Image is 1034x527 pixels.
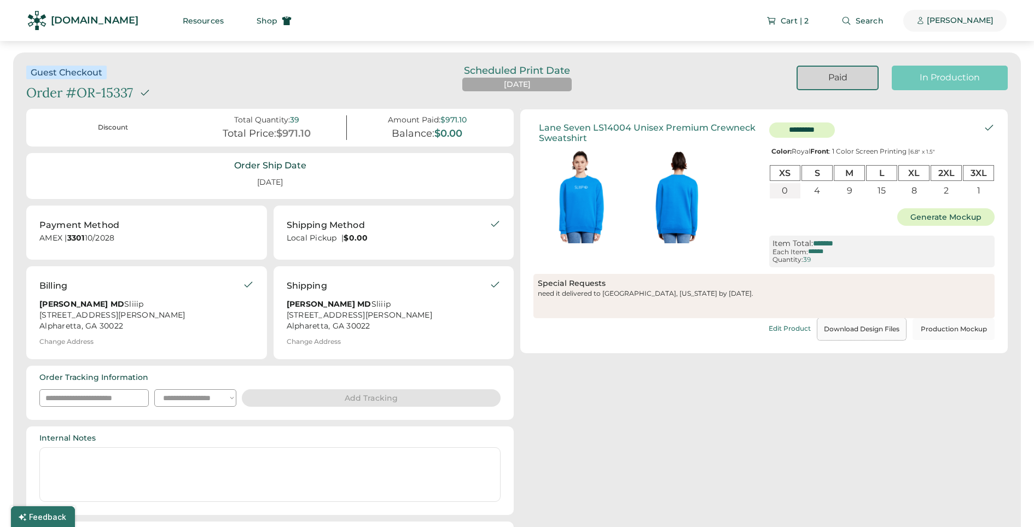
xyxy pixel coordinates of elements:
[223,128,276,140] div: Total Price:
[287,279,327,292] div: Shipping
[234,160,306,172] div: Order Ship Date
[913,318,995,340] button: Production Mockup
[39,219,119,232] div: Payment Method
[39,299,124,309] strong: [PERSON_NAME] MD
[963,165,994,181] div: 3XL
[834,165,865,181] div: M
[39,279,67,292] div: Billing
[257,17,277,25] span: Shop
[856,17,884,25] span: Search
[910,148,935,155] font: 6.8" x 1.5"
[769,325,811,332] div: Edit Product
[290,115,299,125] div: 39
[772,256,803,263] div: Quantity:
[67,233,85,243] strong: 3301
[449,66,585,75] div: Scheduled Print Date
[801,183,833,198] div: 4
[388,115,440,125] div: Amount Paid:
[817,318,906,340] button: Download Design Files
[243,10,305,32] button: Shop
[39,338,94,346] div: Change Address
[771,147,792,155] strong: Color:
[801,165,833,181] div: S
[287,219,365,232] div: Shipping Method
[538,278,990,289] div: Special Requests
[781,17,809,25] span: Cart | 2
[769,148,995,155] div: Royal : 1 Color Screen Printing |
[26,84,133,102] div: Order #OR-15337
[234,115,290,125] div: Total Quantity:
[982,478,1029,525] iframe: Front Chat
[927,15,994,26] div: [PERSON_NAME]
[898,165,930,181] div: XL
[276,128,311,140] div: $971.10
[434,128,462,140] div: $0.00
[905,72,995,84] div: In Production
[39,233,254,247] div: AMEX | 10/2028
[287,338,341,346] div: Change Address
[344,233,368,243] strong: $0.00
[770,183,801,198] div: 0
[931,183,962,198] div: 2
[287,299,490,332] div: Sliiip [STREET_ADDRESS][PERSON_NAME] Alpharetta, GA 30022
[242,389,501,407] button: Add Tracking
[772,239,813,248] div: Item Total:
[539,122,759,143] div: Lane Seven LS14004 Unisex Premium Crewneck Sweatshirt
[770,165,801,181] div: XS
[287,233,490,244] div: Local Pickup |
[963,183,994,198] div: 1
[27,11,47,30] img: Rendered Logo - Screens
[629,148,725,243] img: generate-image
[392,128,434,140] div: Balance:
[897,208,995,226] button: Generate Mockup
[538,289,990,314] div: need it delivered to [GEOGRAPHIC_DATA], [US_STATE] by [DATE].
[810,147,829,155] strong: Front
[31,67,102,78] div: Guest Checkout
[772,248,808,256] div: Each Item:
[533,148,629,243] img: generate-image
[753,10,822,32] button: Cart | 2
[504,79,531,90] div: [DATE]
[287,299,371,309] strong: [PERSON_NAME] MD
[834,183,865,198] div: 9
[51,14,138,27] div: [DOMAIN_NAME]
[170,10,237,32] button: Resources
[46,123,180,132] div: Discount
[803,256,811,263] div: 39
[39,299,243,332] div: Sliiip [STREET_ADDRESS][PERSON_NAME] Alpharetta, GA 30022
[39,433,96,444] div: Internal Notes
[244,173,296,192] div: [DATE]
[931,165,962,181] div: 2XL
[866,183,897,198] div: 15
[440,115,467,125] div: $971.10
[866,165,897,181] div: L
[898,183,930,198] div: 8
[828,10,897,32] button: Search
[811,72,864,84] div: Paid
[39,372,148,383] div: Order Tracking Information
